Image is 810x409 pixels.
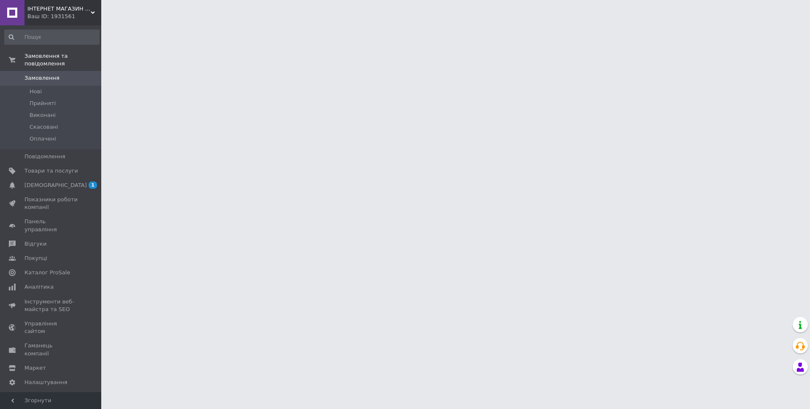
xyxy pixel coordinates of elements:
span: Каталог ProSale [24,269,70,276]
span: Управління сайтом [24,320,78,335]
span: Покупці [24,255,47,262]
span: Оплачені [30,135,56,143]
span: Прийняті [30,100,56,107]
span: 1 [89,181,97,189]
span: Панель управління [24,218,78,233]
span: Товари та послуги [24,167,78,175]
span: Аналітика [24,283,54,291]
span: Повідомлення [24,153,65,160]
span: Гаманець компанії [24,342,78,357]
span: ІНТЕРНЕТ МАГАЗИН ДИТЯЧИХ ТОВАРІВ AGNES SHOP [27,5,91,13]
span: Виконані [30,111,56,119]
span: Замовлення [24,74,59,82]
span: Налаштування [24,379,67,386]
span: Скасовані [30,123,58,131]
span: Замовлення та повідомлення [24,52,101,68]
span: [DEMOGRAPHIC_DATA] [24,181,87,189]
span: Нові [30,88,42,95]
span: Відгуки [24,240,46,248]
span: Показники роботи компанії [24,196,78,211]
div: Ваш ID: 1931561 [27,13,101,20]
input: Пошук [4,30,100,45]
span: Маркет [24,364,46,372]
span: Інструменти веб-майстра та SEO [24,298,78,313]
